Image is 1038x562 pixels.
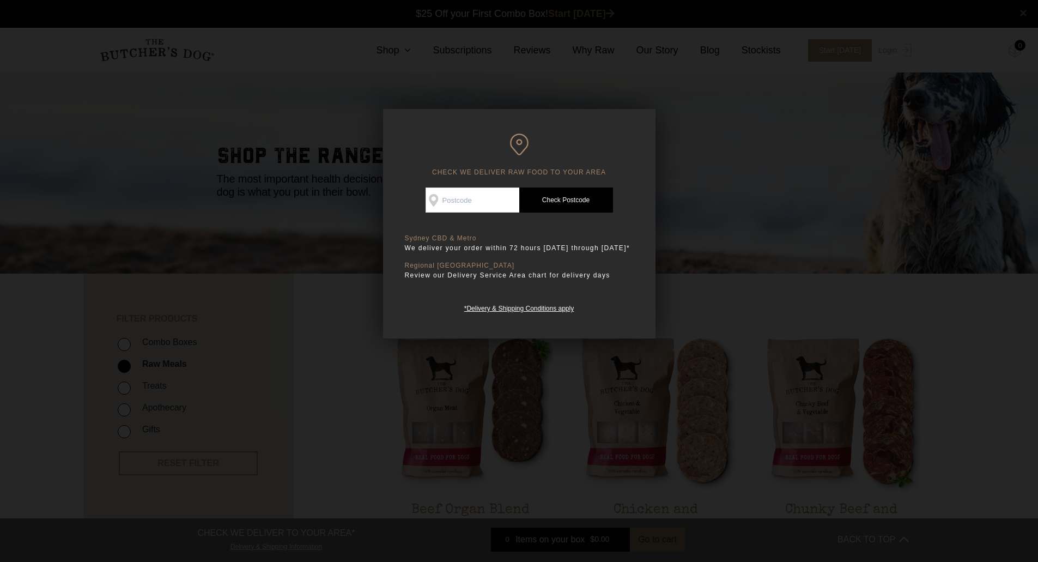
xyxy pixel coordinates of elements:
[405,234,634,243] p: Sydney CBD & Metro
[519,188,613,213] a: Check Postcode
[405,262,634,270] p: Regional [GEOGRAPHIC_DATA]
[426,188,519,213] input: Postcode
[464,302,574,312] a: *Delivery & Shipping Conditions apply
[405,243,634,253] p: We deliver your order within 72 hours [DATE] through [DATE]*
[405,134,634,177] h6: CHECK WE DELIVER RAW FOOD TO YOUR AREA
[405,270,634,281] p: Review our Delivery Service Area chart for delivery days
